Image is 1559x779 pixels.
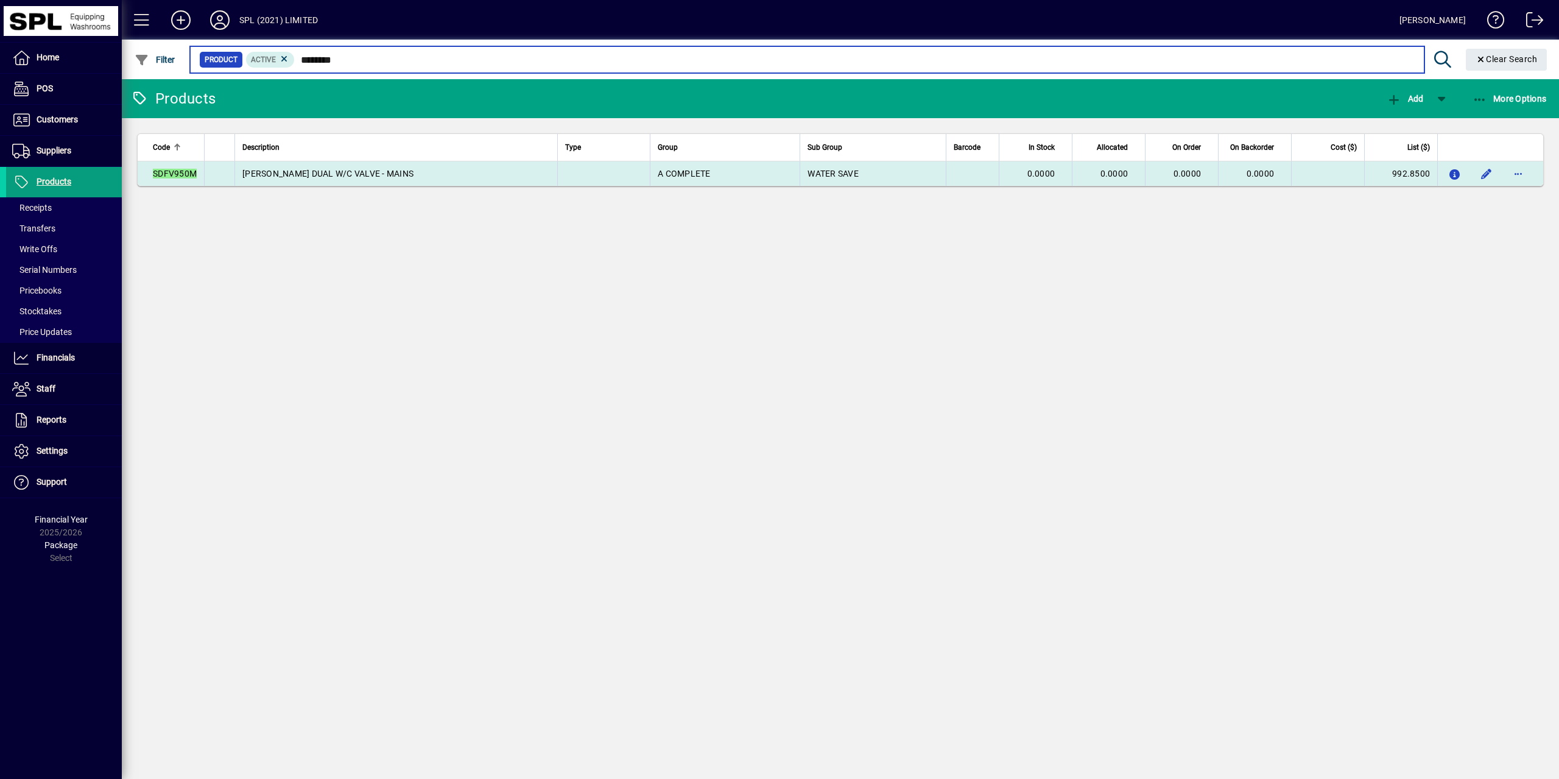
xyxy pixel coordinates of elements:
[1477,164,1496,183] button: Edit
[1508,164,1528,183] button: More options
[251,55,276,64] span: Active
[1364,161,1437,186] td: 992.8500
[565,141,581,154] span: Type
[246,52,295,68] mat-chip: Activation Status: Active
[808,141,938,154] div: Sub Group
[6,405,122,435] a: Reports
[1230,141,1274,154] span: On Backorder
[1097,141,1128,154] span: Allocated
[37,115,78,124] span: Customers
[200,9,239,31] button: Profile
[37,446,68,456] span: Settings
[954,141,991,154] div: Barcode
[6,259,122,280] a: Serial Numbers
[242,169,414,178] span: [PERSON_NAME] DUAL W/C VALVE - MAINS
[6,374,122,404] a: Staff
[37,477,67,487] span: Support
[37,52,59,62] span: Home
[37,146,71,155] span: Suppliers
[6,218,122,239] a: Transfers
[135,55,175,65] span: Filter
[6,197,122,218] a: Receipts
[1478,2,1505,42] a: Knowledge Base
[131,89,216,108] div: Products
[1153,141,1212,154] div: On Order
[242,141,280,154] span: Description
[35,515,88,524] span: Financial Year
[6,301,122,322] a: Stocktakes
[1247,169,1275,178] span: 0.0000
[242,141,550,154] div: Description
[153,141,170,154] span: Code
[1007,141,1066,154] div: In Stock
[37,384,55,393] span: Staff
[6,436,122,467] a: Settings
[1517,2,1544,42] a: Logout
[1331,141,1357,154] span: Cost ($)
[808,169,859,178] span: WATER SAVE
[658,141,678,154] span: Group
[12,224,55,233] span: Transfers
[1384,88,1426,110] button: Add
[132,49,178,71] button: Filter
[37,83,53,93] span: POS
[1027,169,1055,178] span: 0.0000
[12,286,62,295] span: Pricebooks
[1100,169,1128,178] span: 0.0000
[12,244,57,254] span: Write Offs
[153,169,197,178] em: SDFV950M
[1399,10,1466,30] div: [PERSON_NAME]
[161,9,200,31] button: Add
[1226,141,1285,154] div: On Backorder
[6,239,122,259] a: Write Offs
[658,169,711,178] span: A COMPLETE
[658,141,792,154] div: Group
[1387,94,1423,104] span: Add
[1466,49,1547,71] button: Clear
[12,203,52,213] span: Receipts
[44,540,77,550] span: Package
[954,141,980,154] span: Barcode
[1174,169,1202,178] span: 0.0000
[1080,141,1139,154] div: Allocated
[1407,141,1430,154] span: List ($)
[6,322,122,342] a: Price Updates
[6,136,122,166] a: Suppliers
[565,141,642,154] div: Type
[205,54,238,66] span: Product
[6,467,122,498] a: Support
[6,43,122,73] a: Home
[6,280,122,301] a: Pricebooks
[1469,88,1550,110] button: More Options
[12,265,77,275] span: Serial Numbers
[6,74,122,104] a: POS
[1476,54,1538,64] span: Clear Search
[1029,141,1055,154] span: In Stock
[12,327,72,337] span: Price Updates
[37,177,71,186] span: Products
[153,141,197,154] div: Code
[6,343,122,373] a: Financials
[37,415,66,425] span: Reports
[6,105,122,135] a: Customers
[1473,94,1547,104] span: More Options
[37,353,75,362] span: Financials
[12,306,62,316] span: Stocktakes
[1172,141,1201,154] span: On Order
[239,10,318,30] div: SPL (2021) LIMITED
[808,141,842,154] span: Sub Group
